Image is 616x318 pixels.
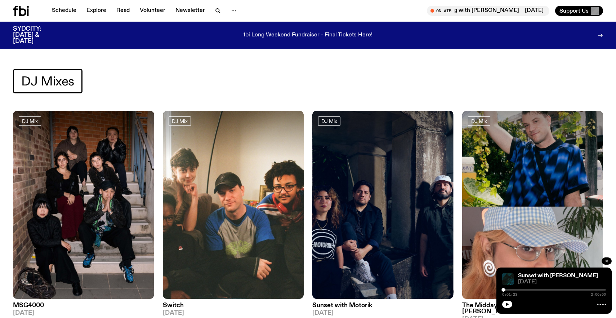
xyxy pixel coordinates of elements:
[135,6,170,16] a: Volunteer
[21,74,74,88] span: DJ Mixes
[13,302,154,309] h3: MSG4000
[462,302,603,315] h3: The Midday Mix - [PERSON_NAME] & [PERSON_NAME]
[312,310,454,316] span: [DATE]
[82,6,111,16] a: Explore
[163,302,304,309] h3: Switch
[468,116,490,126] a: DJ Mix
[502,293,517,296] span: 0:01:23
[312,302,454,309] h3: Sunset with Motorik
[112,6,134,16] a: Read
[163,310,304,316] span: [DATE]
[471,119,487,124] span: DJ Mix
[518,273,598,279] a: Sunset with [PERSON_NAME]
[244,32,372,39] p: fbi Long Weekend Fundraiser - Final Tickets Here!
[163,299,304,316] a: Switch[DATE]
[591,293,606,296] span: 2:00:00
[171,6,209,16] a: Newsletter
[312,299,454,316] a: Sunset with Motorik[DATE]
[163,111,304,299] img: A warm film photo of the switch team sitting close together. from left to right: Cedar, Lau, Sand...
[13,299,154,316] a: MSG4000[DATE]
[427,6,549,16] button: On Air[DATE] Overhang with [PERSON_NAME][DATE] Overhang with [PERSON_NAME]
[13,310,154,316] span: [DATE]
[321,119,337,124] span: DJ Mix
[318,116,340,126] a: DJ Mix
[559,8,589,14] span: Support Us
[518,279,606,285] span: [DATE]
[19,116,41,126] a: DJ Mix
[13,26,59,44] h3: SYDCITY: [DATE] & [DATE]
[22,119,38,124] span: DJ Mix
[172,119,188,124] span: DJ Mix
[48,6,81,16] a: Schedule
[555,6,603,16] button: Support Us
[169,116,191,126] a: DJ Mix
